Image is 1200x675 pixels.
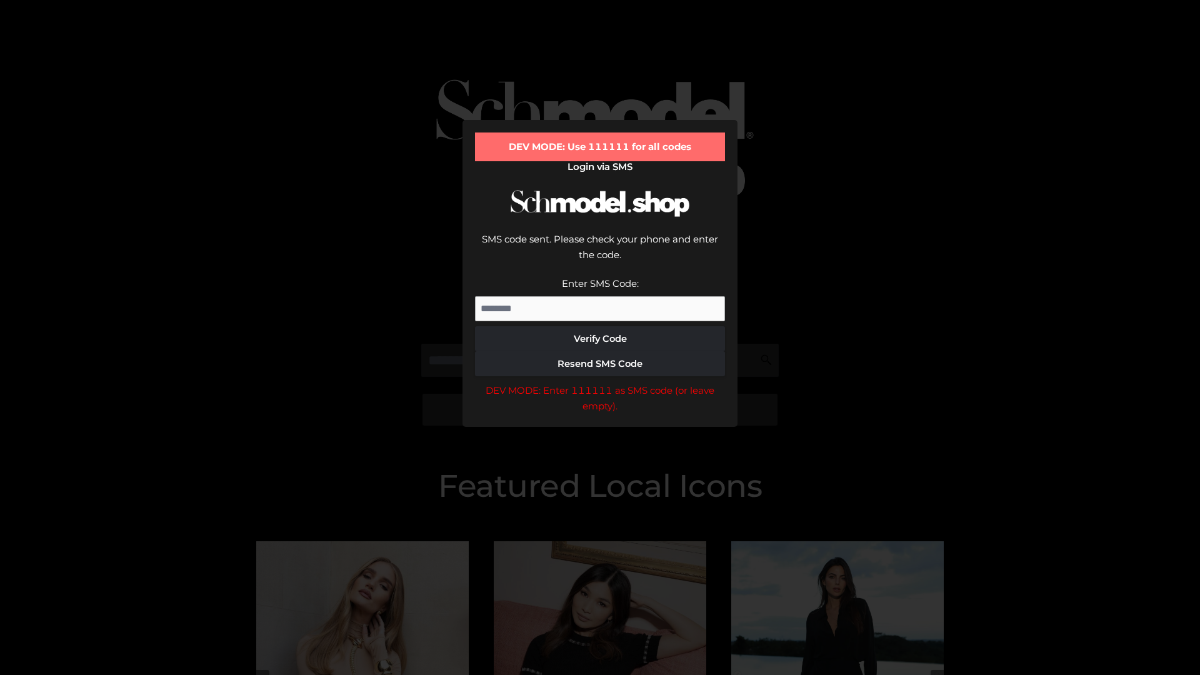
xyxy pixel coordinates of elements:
[475,132,725,161] div: DEV MODE: Use 111111 for all codes
[475,326,725,351] button: Verify Code
[475,382,725,414] div: DEV MODE: Enter 111111 as SMS code (or leave empty).
[475,351,725,376] button: Resend SMS Code
[562,277,639,289] label: Enter SMS Code:
[475,161,725,172] h2: Login via SMS
[475,231,725,276] div: SMS code sent. Please check your phone and enter the code.
[506,179,694,228] img: Schmodel Logo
